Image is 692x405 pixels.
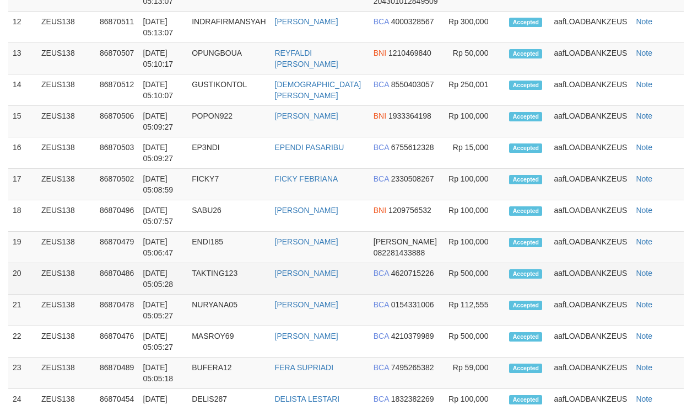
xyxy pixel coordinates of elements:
[374,363,389,372] span: BCA
[37,295,95,326] td: ZEUS138
[443,326,505,358] td: Rp 500,000
[391,300,434,309] span: Copy 0154331006 to clipboard
[443,263,505,295] td: Rp 500,000
[509,112,542,121] span: Accepted
[275,143,344,152] a: EPENDI PASARIBU
[139,263,188,295] td: [DATE] 05:05:28
[275,395,340,403] a: DELISTA LESTARI
[374,248,425,257] span: Copy 082281433888 to clipboard
[374,17,389,26] span: BCA
[187,43,270,74] td: OPUNGBOUA
[95,326,139,358] td: 86870476
[391,395,434,403] span: Copy 1832382269 to clipboard
[187,12,270,43] td: INDRAFIRMANSYAH
[374,237,437,246] span: [PERSON_NAME]
[549,263,631,295] td: aafLOADBANKZEUS
[275,269,338,278] a: [PERSON_NAME]
[509,301,542,310] span: Accepted
[95,169,139,200] td: 86870502
[391,269,434,278] span: Copy 4620715226 to clipboard
[139,358,188,389] td: [DATE] 05:05:18
[95,12,139,43] td: 86870511
[549,12,631,43] td: aafLOADBANKZEUS
[37,358,95,389] td: ZEUS138
[8,74,37,106] td: 14
[37,200,95,232] td: ZEUS138
[443,106,505,137] td: Rp 100,000
[8,326,37,358] td: 22
[549,137,631,169] td: aafLOADBANKZEUS
[636,237,652,246] a: Note
[388,206,431,215] span: Copy 1209756532 to clipboard
[636,143,652,152] a: Note
[374,143,389,152] span: BCA
[275,363,334,372] a: FERA SUPRIADI
[275,49,338,68] a: REYFALDI [PERSON_NAME]
[374,332,389,340] span: BCA
[374,269,389,278] span: BCA
[549,200,631,232] td: aafLOADBANKZEUS
[374,80,389,89] span: BCA
[8,295,37,326] td: 21
[8,43,37,74] td: 13
[8,12,37,43] td: 12
[443,358,505,389] td: Rp 59,000
[443,169,505,200] td: Rp 100,000
[95,137,139,169] td: 86870503
[37,232,95,263] td: ZEUS138
[549,43,631,74] td: aafLOADBANKZEUS
[636,363,652,372] a: Note
[95,295,139,326] td: 86870478
[8,106,37,137] td: 15
[509,269,542,279] span: Accepted
[509,143,542,153] span: Accepted
[8,232,37,263] td: 19
[8,358,37,389] td: 23
[374,111,386,120] span: BNI
[139,169,188,200] td: [DATE] 05:08:59
[187,295,270,326] td: NURYANA05
[509,364,542,373] span: Accepted
[139,200,188,232] td: [DATE] 05:07:57
[37,326,95,358] td: ZEUS138
[37,137,95,169] td: ZEUS138
[391,363,434,372] span: Copy 7495265382 to clipboard
[509,238,542,247] span: Accepted
[139,12,188,43] td: [DATE] 05:13:07
[8,137,37,169] td: 16
[636,49,652,57] a: Note
[443,43,505,74] td: Rp 50,000
[275,332,338,340] a: [PERSON_NAME]
[37,263,95,295] td: ZEUS138
[275,206,338,215] a: [PERSON_NAME]
[95,358,139,389] td: 86870489
[37,74,95,106] td: ZEUS138
[37,43,95,74] td: ZEUS138
[509,81,542,90] span: Accepted
[374,300,389,309] span: BCA
[391,332,434,340] span: Copy 4210379989 to clipboard
[8,200,37,232] td: 18
[374,49,386,57] span: BNI
[95,43,139,74] td: 86870507
[636,395,652,403] a: Note
[139,43,188,74] td: [DATE] 05:10:17
[549,106,631,137] td: aafLOADBANKZEUS
[549,232,631,263] td: aafLOADBANKZEUS
[139,137,188,169] td: [DATE] 05:09:27
[187,326,270,358] td: MASROY69
[275,80,361,100] a: [DEMOGRAPHIC_DATA][PERSON_NAME]
[187,358,270,389] td: BUFERA12
[187,137,270,169] td: EP3NDI
[95,200,139,232] td: 86870496
[37,169,95,200] td: ZEUS138
[374,395,389,403] span: BCA
[443,200,505,232] td: Rp 100,000
[37,12,95,43] td: ZEUS138
[391,17,434,26] span: Copy 4000328567 to clipboard
[509,395,542,404] span: Accepted
[139,232,188,263] td: [DATE] 05:06:47
[443,232,505,263] td: Rp 100,000
[8,169,37,200] td: 17
[509,332,542,342] span: Accepted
